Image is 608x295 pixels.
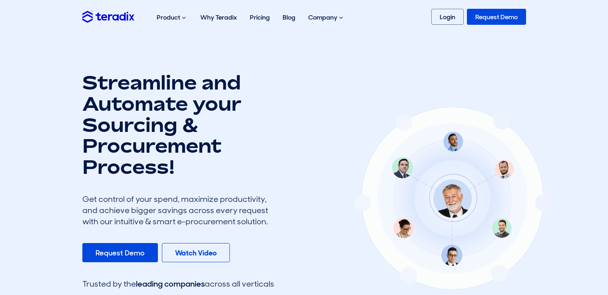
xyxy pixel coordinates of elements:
[431,9,464,25] a: Login
[82,11,134,22] img: Teradix logo
[82,193,274,227] div: Get control of your spend, maximize productivity, and achieve bigger savings across every request...
[162,243,230,262] a: Watch Video
[243,5,276,30] a: Pricing
[175,248,217,258] b: Watch Video
[136,279,205,289] span: leading companies
[82,72,274,177] h1: Streamline and Automate your Sourcing & Procurement Process!
[150,5,194,30] div: Product
[276,5,302,30] a: Blog
[467,9,526,25] a: Request Demo
[302,5,351,30] div: Company
[194,5,243,30] a: Why Teradix
[82,278,274,289] div: Trusted by the across all verticals
[82,243,158,262] a: Request Demo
